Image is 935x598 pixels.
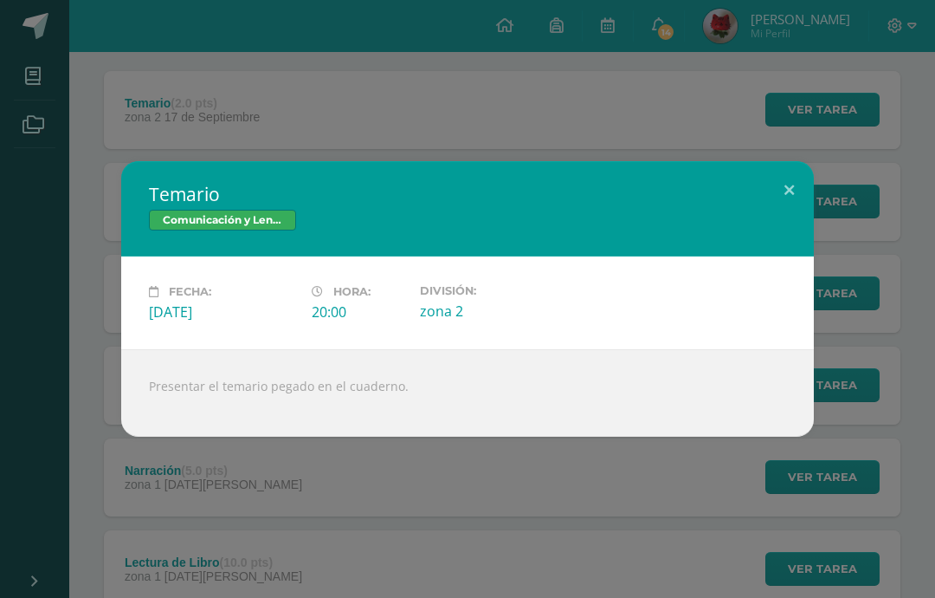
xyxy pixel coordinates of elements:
[312,302,406,322] div: 20:00
[764,161,814,220] button: Close (Esc)
[420,284,569,297] label: División:
[420,302,569,321] div: zona 2
[149,302,298,322] div: [DATE]
[149,210,296,231] span: Comunicación y Lenguage Bas III
[333,285,371,298] span: Hora:
[169,285,211,298] span: Fecha:
[149,182,786,206] h2: Temario
[121,349,814,437] div: Presentar el temario pegado en el cuaderno.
